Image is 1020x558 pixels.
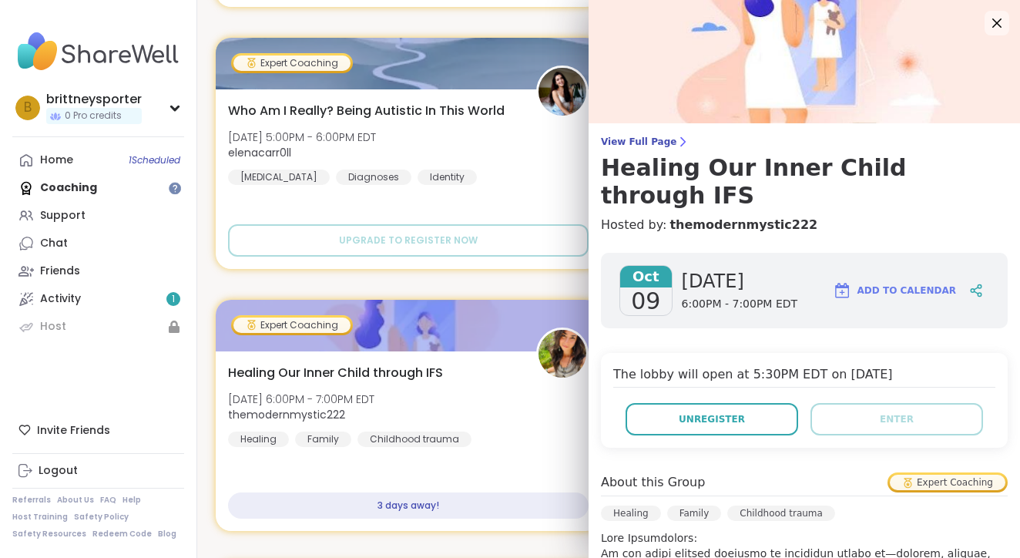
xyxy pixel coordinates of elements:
img: elenacarr0ll [539,68,586,116]
div: Invite Friends [12,416,184,444]
span: 6:00PM - 7:00PM EDT [682,297,798,312]
a: Host [12,313,184,341]
div: Logout [39,463,78,479]
button: Unregister [626,403,798,435]
span: Who Am I Really? Being Autistic In This World [228,102,505,120]
div: brittneysporter [46,91,142,108]
span: Oct [620,266,672,287]
div: Expert Coaching [233,318,351,333]
a: Activity1 [12,285,184,313]
div: Expert Coaching [890,475,1005,490]
a: FAQ [100,495,116,506]
span: 1 [172,293,175,306]
a: Home1Scheduled [12,146,184,174]
button: Add to Calendar [826,272,963,309]
div: Host [40,319,66,334]
h3: Healing Our Inner Child through IFS [601,154,1008,210]
span: b [24,98,32,118]
div: Identity [418,170,477,185]
b: themodernmystic222 [228,407,345,422]
span: 09 [631,287,660,315]
div: Chat [40,236,68,251]
span: 0 Pro credits [65,109,122,123]
span: [DATE] 6:00PM - 7:00PM EDT [228,392,374,407]
span: [DATE] 5:00PM - 6:00PM EDT [228,129,376,145]
div: Childhood trauma [727,506,835,521]
a: Logout [12,457,184,485]
a: Support [12,202,184,230]
span: View Full Page [601,136,1008,148]
h4: About this Group [601,473,705,492]
span: Upgrade to register now [339,234,478,247]
a: Safety Resources [12,529,86,540]
div: Healing [228,432,289,447]
b: elenacarr0ll [228,145,291,160]
div: Family [667,506,722,521]
span: [DATE] [682,269,798,294]
iframe: Spotlight [169,182,181,194]
img: themodernmystic222 [539,330,586,378]
img: ShareWell Nav Logo [12,25,184,79]
div: Diagnoses [336,170,411,185]
a: About Us [57,495,94,506]
div: Support [40,208,86,224]
img: ShareWell Logomark [833,281,851,300]
a: Safety Policy [74,512,129,523]
span: Unregister [679,412,745,426]
div: 3 days away! [228,492,589,519]
a: Chat [12,230,184,257]
div: Home [40,153,73,168]
h4: Hosted by: [601,216,1008,234]
a: View Full PageHealing Our Inner Child through IFS [601,136,1008,210]
span: Enter [880,412,914,426]
a: Blog [158,529,176,540]
a: Friends [12,257,184,285]
span: Add to Calendar [857,284,956,297]
span: 1 Scheduled [129,154,180,166]
h4: The lobby will open at 5:30PM EDT on [DATE] [613,365,995,388]
a: Host Training [12,512,68,523]
div: Expert Coaching [233,55,351,71]
div: Healing [601,506,661,521]
button: Enter [810,403,983,435]
div: Activity [40,291,81,307]
div: Childhood trauma [357,432,471,447]
button: Upgrade to register now [228,224,589,257]
a: Help [122,495,141,506]
div: Friends [40,264,80,279]
span: Healing Our Inner Child through IFS [228,364,443,382]
div: Family [295,432,351,447]
a: Referrals [12,495,51,506]
div: [MEDICAL_DATA] [228,170,330,185]
a: Redeem Code [92,529,152,540]
a: themodernmystic222 [669,216,817,234]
